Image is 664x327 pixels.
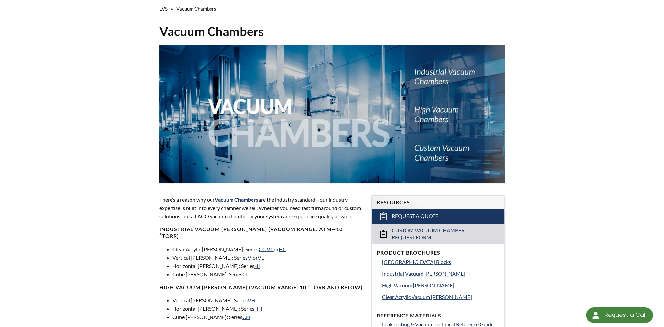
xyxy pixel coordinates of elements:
[382,270,499,278] a: Industrial Vacuum [PERSON_NAME]
[159,6,168,11] span: LVS
[267,246,274,252] a: VC
[382,259,451,265] span: [GEOGRAPHIC_DATA] Blocks
[242,271,248,277] a: CI
[172,253,364,262] li: Vertical [PERSON_NAME]: Series or
[392,213,438,220] span: Request a Quote
[172,313,364,321] li: Cube [PERSON_NAME]: Series
[591,310,601,320] img: round button
[254,305,262,312] a: HH
[382,282,454,288] span: High Vacuum [PERSON_NAME]
[254,263,260,269] a: HI
[377,250,499,256] h4: Product Brochures
[604,307,646,322] div: Request a Call
[172,270,364,279] li: Cube [PERSON_NAME]: Series
[377,199,499,206] h4: Resources
[382,293,499,301] a: Clear Acrylic Vacuum [PERSON_NAME]
[377,312,499,319] h4: Reference Materials
[382,258,499,266] a: [GEOGRAPHIC_DATA] Blocks
[159,23,505,39] h1: Vacuum Chambers
[306,283,311,288] sup: -3
[382,281,499,290] a: High Vacuum [PERSON_NAME]
[172,304,364,313] li: Horizontal [PERSON_NAME]: Series
[215,196,258,203] span: Vacuum Chambers
[172,296,364,305] li: Vertical [PERSON_NAME]: Series
[248,297,255,303] a: VH
[372,209,504,224] a: Request a Quote
[172,262,364,270] li: Horizontal [PERSON_NAME]: Series
[159,284,364,291] h4: High Vacuum [PERSON_NAME] (Vacuum range: 10 Torr and below)
[159,195,364,221] p: There’s a reason why our are the industry standard—our industry expertise is built into every cha...
[248,254,253,261] a: VI
[382,271,465,277] span: Industrial Vacuum [PERSON_NAME]
[372,224,504,244] a: Custom Vacuum Chamber Request Form
[172,245,364,253] li: Clear Acrylic [PERSON_NAME]: Series , or
[159,225,344,237] sup: -3
[259,246,266,252] a: CC
[258,254,264,261] a: VL
[382,294,472,300] span: Clear Acrylic Vacuum [PERSON_NAME]
[279,246,286,252] a: HC
[176,6,216,11] span: Vacuum Chambers
[586,307,653,323] div: Request a Call
[159,226,364,240] h4: Industrial Vacuum [PERSON_NAME] (vacuum range: atm—10 Torr)
[242,314,250,320] a: CH
[159,45,505,183] img: Vacuum Chambers
[392,227,486,241] span: Custom Vacuum Chamber Request Form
